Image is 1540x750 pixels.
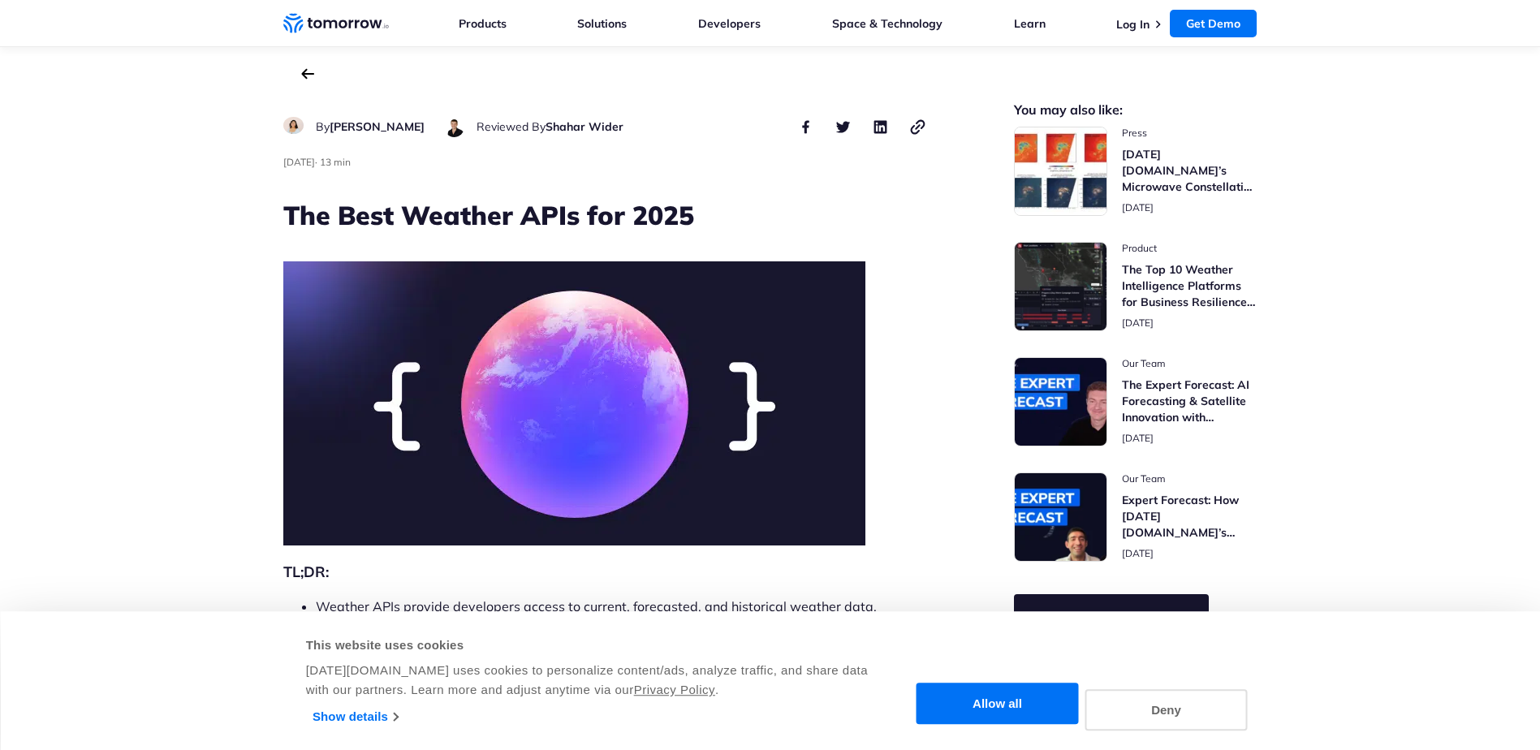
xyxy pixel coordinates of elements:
[1122,317,1154,329] span: publish date
[1014,472,1257,562] a: Read Expert Forecast: How Tomorrow.io’s Microwave Sounders Are Revolutionizing Hurricane Monitoring
[320,156,351,168] span: Estimated reading time
[698,16,761,31] a: Developers
[301,68,314,80] a: back to the main blog page
[834,117,853,136] button: share this post on twitter
[1122,261,1257,310] h3: The Top 10 Weather Intelligence Platforms for Business Resilience in [DATE]
[1014,127,1257,216] a: Read Tomorrow.io’s Microwave Constellation Ready To Help This Hurricane Season
[1122,127,1257,140] span: post catecory
[477,119,546,134] span: Reviewed By
[1014,104,1257,116] h2: You may also like:
[477,117,623,136] div: author name
[283,11,389,36] a: Home link
[908,117,928,136] button: copy link to clipboard
[1085,689,1248,731] button: Deny
[871,117,891,136] button: share this post on linkedin
[917,683,1079,725] button: Allow all
[283,117,304,134] img: Ruth Favela
[796,117,816,136] button: share this post on facebook
[1122,432,1154,444] span: publish date
[1122,357,1257,370] span: post catecory
[459,16,507,31] a: Products
[283,197,928,233] h1: The Best Weather APIs for 2025
[1014,242,1257,331] a: Read The Top 10 Weather Intelligence Platforms for Business Resilience in 2025
[1170,10,1257,37] a: Get Demo
[315,156,317,168] span: ·
[1122,492,1257,541] h3: Expert Forecast: How [DATE][DOMAIN_NAME]’s Microwave Sounders Are Revolutionizing Hurricane Monit...
[1116,17,1150,32] a: Log In
[1122,472,1257,485] span: post catecory
[283,156,315,168] span: publish date
[634,683,715,696] a: Privacy Policy
[316,597,928,616] li: Weather APIs provide developers access to current, forecasted, and historical weather data.
[577,16,627,31] a: Solutions
[1122,146,1257,195] h3: [DATE][DOMAIN_NAME]’s Microwave Constellation Ready To Help This Hurricane Season
[1122,547,1154,559] span: publish date
[1122,377,1257,425] h3: The Expert Forecast: AI Forecasting & Satellite Innovation with [PERSON_NAME]
[306,661,870,700] div: [DATE][DOMAIN_NAME] uses cookies to personalize content/ads, analyze traffic, and share data with...
[444,117,464,137] img: Shahar Wider
[313,705,398,729] a: Show details
[832,16,943,31] a: Space & Technology
[1122,242,1257,255] span: post catecory
[316,119,330,134] span: By
[1014,357,1257,446] a: Read The Expert Forecast: AI Forecasting & Satellite Innovation with Randy Chase
[316,117,425,136] div: author name
[1014,16,1046,31] a: Learn
[283,561,928,584] h2: TL;DR:
[1122,201,1154,213] span: publish date
[306,636,870,655] div: This website uses cookies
